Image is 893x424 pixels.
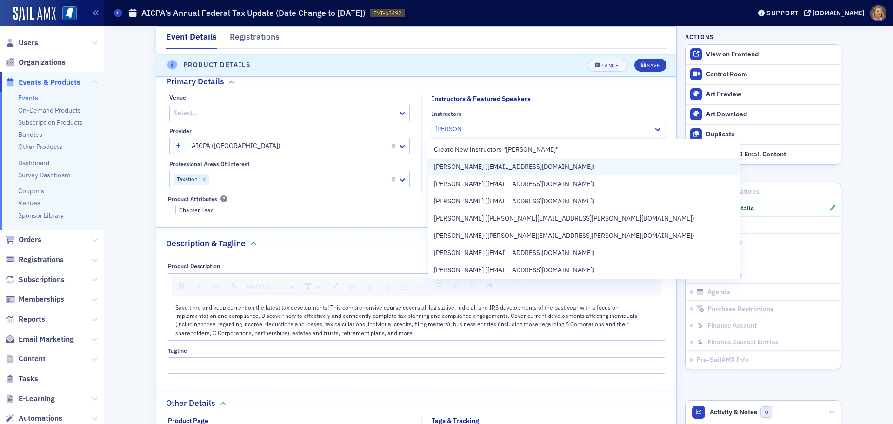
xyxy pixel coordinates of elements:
span: Pre-SailAMX Info [696,356,749,364]
a: Registrations [5,255,64,265]
div: Redo [517,280,529,293]
div: rdw-list-control [413,280,446,294]
div: Product Description [168,262,220,269]
div: Registrations [230,31,280,48]
div: Provider [169,128,192,135]
span: EVT-63492 [373,9,401,17]
a: Content [5,354,46,364]
div: Instructors [432,110,461,117]
div: rdw-image-control [464,280,481,294]
a: Other Products [18,142,62,151]
a: Tasks [5,374,38,384]
span: Organizations [19,57,66,67]
span: Automations [19,413,62,424]
div: Save [647,63,660,68]
div: Taxation [174,174,199,185]
div: Unordered [414,280,428,293]
span: [PERSON_NAME] ([EMAIL_ADDRESS][DOMAIN_NAME]) [434,265,595,275]
span: Content [19,354,46,364]
img: SailAMX [13,7,56,21]
span: [PERSON_NAME] ([EMAIL_ADDRESS][DOMAIN_NAME]) [434,179,595,189]
a: E-Learning [5,394,55,404]
a: Font Size [303,280,325,293]
div: Right [380,280,393,293]
span: Purchase Restrictions [707,305,773,313]
h2: Description & Tagline [166,237,246,249]
div: Link [448,280,462,293]
div: Generate AI Email Content [706,150,836,159]
a: Subscriptions [5,275,65,285]
div: Left [346,280,359,293]
button: [DOMAIN_NAME] [804,10,868,16]
a: Reports [5,314,45,324]
div: Support [766,9,799,17]
span: [PERSON_NAME] ([EMAIL_ADDRESS][DOMAIN_NAME]) [434,162,595,172]
span: Finance Account [707,322,757,330]
span: Agenda [707,288,730,296]
div: View on Frontend [706,50,836,59]
div: Control Room [706,70,836,79]
div: Bold [176,280,188,293]
a: Events [18,94,38,102]
span: Create New instructors "[PERSON_NAME]" [434,145,559,155]
a: Dashboard [18,159,49,167]
h2: Primary Details [166,75,224,87]
div: Professional Areas of Interest [169,161,250,168]
div: rdw-editor [175,303,658,337]
div: rdw-block-control [242,280,301,294]
input: Chapter Lead [168,206,176,214]
div: Italic [192,280,206,293]
div: rdw-inline-control [174,280,242,294]
span: Orders [19,235,41,245]
span: Normal [247,281,270,292]
div: rdw-remove-control [481,280,498,294]
a: Memberships [5,294,64,304]
a: Sponsor Library [18,211,64,220]
div: [DOMAIN_NAME] [813,9,865,17]
span: [PERSON_NAME] ([EMAIL_ADDRESS][DOMAIN_NAME]) [434,248,595,258]
h4: Product Details [183,60,251,70]
div: rdw-wrapper [168,273,665,341]
span: Finance Journal Entries [707,338,779,347]
div: Cancel [601,63,621,68]
a: On-Demand Products [18,106,81,114]
span: [PERSON_NAME] ([PERSON_NAME][EMAIL_ADDRESS][PERSON_NAME][DOMAIN_NAME]) [434,214,694,223]
a: Art Download [686,104,841,124]
a: Bundles [18,130,42,139]
span: Chapter Lead [179,206,214,214]
span: [PERSON_NAME] ([EMAIL_ADDRESS][DOMAIN_NAME]) [434,196,595,206]
div: Strikethrough [227,280,240,293]
a: Venues [18,199,40,207]
span: Registrations [19,255,64,265]
div: rdw-color-picker [327,280,344,294]
span: Memberships [19,294,64,304]
span: Activity & Notes [710,407,757,417]
span: Email Marketing [19,334,74,344]
div: rdw-dropdown [302,280,325,294]
a: Events & Products [5,77,80,87]
div: Duplicate [706,130,836,139]
button: Cancel [588,59,628,72]
div: Image [466,280,479,293]
a: Block Type [244,280,299,293]
span: Users [19,38,38,48]
span: 0 [760,406,772,418]
a: Survey Dashboard [18,171,71,179]
a: Organizations [5,57,66,67]
img: SailAMX [62,6,77,20]
h1: AICPA's Annual Federal Tax Update (Date Change to [DATE]) [141,7,366,19]
a: View Homepage [56,6,77,22]
a: Automations [5,413,62,424]
a: Orders [5,235,41,245]
a: Users [5,38,38,48]
div: Instructors & Featured Speakers [432,94,531,104]
div: Underline [209,280,223,293]
div: Justify [397,280,411,293]
a: View on Frontend [686,45,841,64]
div: Venue [169,94,186,101]
div: Art Preview [706,90,836,99]
span: Events & Products [19,77,80,87]
label: Chapter Lead [168,206,214,214]
div: rdw-dropdown [244,280,300,294]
